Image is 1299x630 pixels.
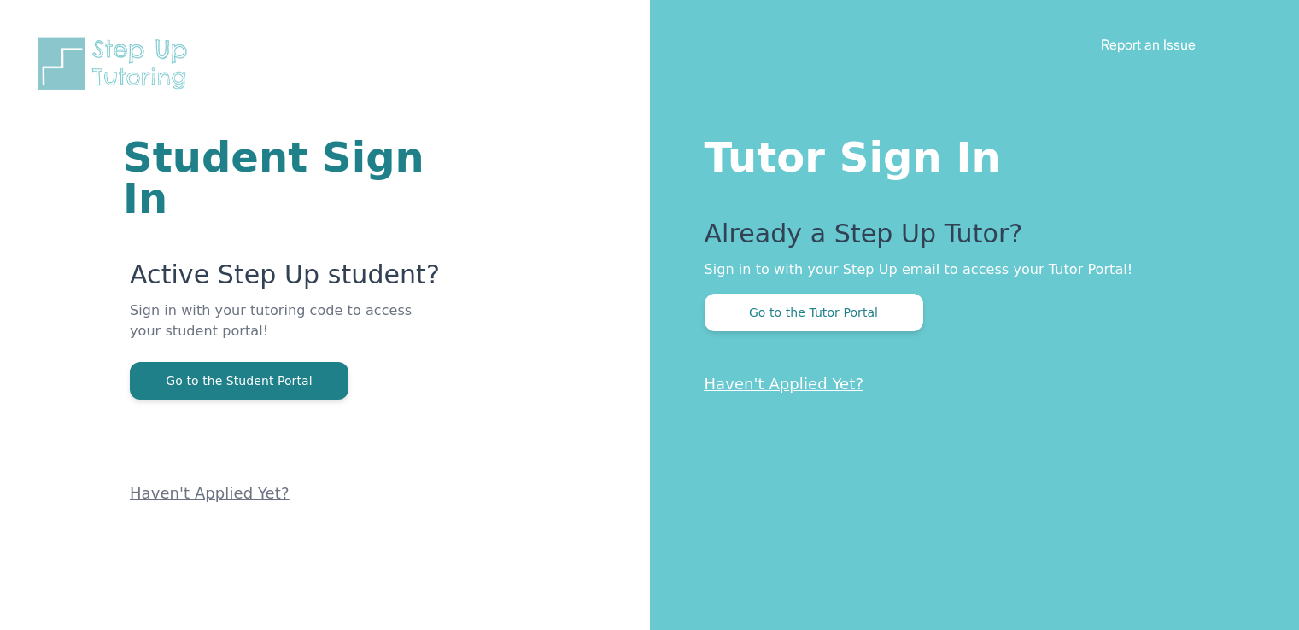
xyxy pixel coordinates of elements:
button: Go to the Student Portal [130,362,348,400]
a: Haven't Applied Yet? [130,484,290,502]
a: Report an Issue [1101,36,1196,53]
p: Already a Step Up Tutor? [705,219,1232,260]
h1: Student Sign In [123,137,445,219]
p: Active Step Up student? [130,260,445,300]
button: Go to the Tutor Portal [705,294,923,331]
a: Go to the Tutor Portal [705,304,923,320]
img: Step Up Tutoring horizontal logo [34,34,198,93]
p: Sign in with your tutoring code to access your student portal! [130,300,445,362]
p: Sign in to with your Step Up email to access your Tutor Portal! [705,260,1232,280]
a: Haven't Applied Yet? [705,375,864,393]
a: Go to the Student Portal [130,372,348,388]
h1: Tutor Sign In [705,130,1232,178]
